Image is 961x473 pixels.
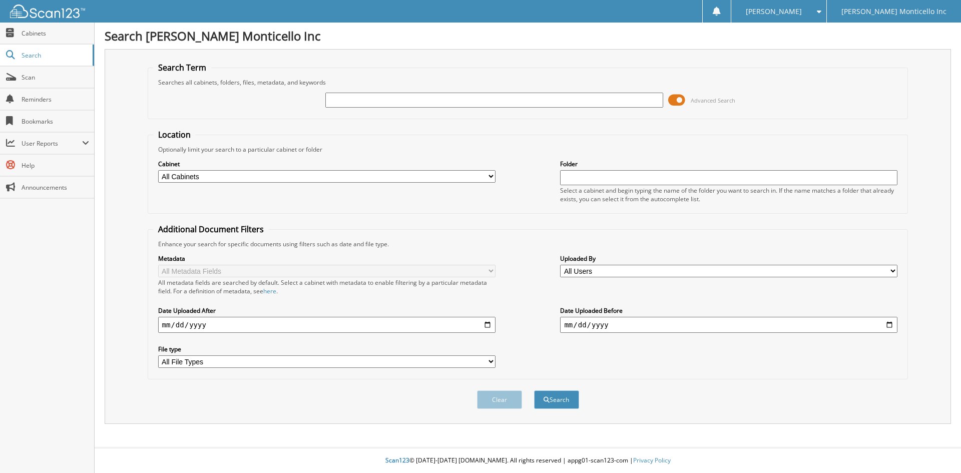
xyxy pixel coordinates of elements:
[10,5,85,18] img: scan123-logo-white.svg
[385,456,409,464] span: Scan123
[153,129,196,140] legend: Location
[105,28,951,44] h1: Search [PERSON_NAME] Monticello Inc
[746,9,802,15] span: [PERSON_NAME]
[263,287,276,295] a: here
[534,390,579,409] button: Search
[22,139,82,148] span: User Reports
[22,73,89,82] span: Scan
[560,317,897,333] input: end
[560,306,897,315] label: Date Uploaded Before
[158,254,496,263] label: Metadata
[22,117,89,126] span: Bookmarks
[95,448,961,473] div: © [DATE]-[DATE] [DOMAIN_NAME]. All rights reserved | appg01-scan123-com |
[158,160,496,168] label: Cabinet
[633,456,671,464] a: Privacy Policy
[22,95,89,104] span: Reminders
[158,317,496,333] input: start
[560,160,897,168] label: Folder
[22,161,89,170] span: Help
[153,78,903,87] div: Searches all cabinets, folders, files, metadata, and keywords
[158,345,496,353] label: File type
[691,97,735,104] span: Advanced Search
[153,145,903,154] div: Optionally limit your search to a particular cabinet or folder
[477,390,522,409] button: Clear
[153,62,211,73] legend: Search Term
[153,224,269,235] legend: Additional Document Filters
[560,254,897,263] label: Uploaded By
[841,9,946,15] span: [PERSON_NAME] Monticello Inc
[22,51,88,60] span: Search
[158,306,496,315] label: Date Uploaded After
[22,183,89,192] span: Announcements
[560,186,897,203] div: Select a cabinet and begin typing the name of the folder you want to search in. If the name match...
[153,240,903,248] div: Enhance your search for specific documents using filters such as date and file type.
[22,29,89,38] span: Cabinets
[158,278,496,295] div: All metadata fields are searched by default. Select a cabinet with metadata to enable filtering b...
